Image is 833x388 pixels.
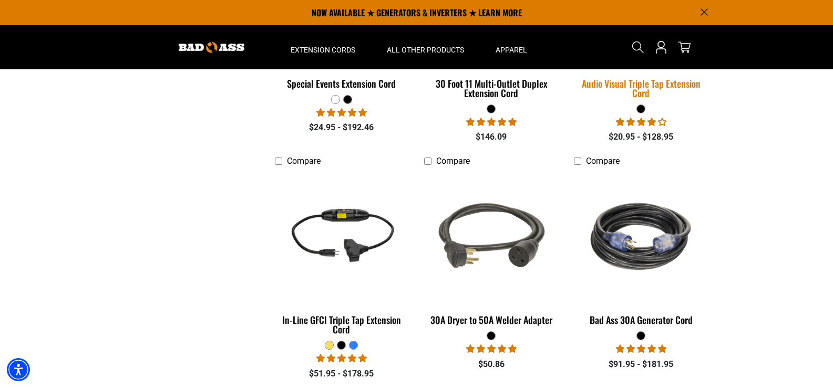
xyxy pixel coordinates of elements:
div: In-Line GFCI Triple Tap Extension Cord [275,315,409,334]
span: 3.75 stars [616,117,666,127]
div: Accessibility Menu [7,358,30,381]
span: All Other Products [387,45,464,55]
summary: All Other Products [371,25,480,69]
img: Bad Ass Extension Cords [179,42,244,53]
img: black [275,176,408,297]
span: 5.00 stars [466,344,517,354]
span: Compare [436,156,470,166]
summary: Extension Cords [275,25,371,69]
span: 5.00 stars [616,344,666,354]
div: 30A Dryer to 50A Welder Adapter [424,315,558,324]
span: Compare [287,156,321,166]
div: $50.86 [424,358,558,371]
div: Audio Visual Triple Tap Extension Cord [574,79,708,98]
span: Compare [586,156,620,166]
summary: Apparel [480,25,543,69]
div: 30 Foot 11 Multi-Outlet Duplex Extension Cord [424,79,558,98]
div: $24.95 - $192.46 [275,121,409,134]
a: Open this option [653,25,670,69]
a: cart [676,41,693,54]
span: Extension Cords [291,45,355,55]
a: black Bad Ass 30A Generator Cord [574,171,708,331]
div: Special Events Extension Cord [275,79,409,88]
div: $91.95 - $181.95 [574,358,708,371]
div: Bad Ass 30A Generator Cord [574,315,708,324]
div: $20.95 - $128.95 [574,131,708,143]
span: 5.00 stars [316,108,367,118]
img: black [425,176,558,297]
a: black In-Line GFCI Triple Tap Extension Cord [275,171,409,340]
summary: Search [630,39,646,56]
span: Apparel [496,45,527,55]
div: $51.95 - $178.95 [275,368,409,380]
img: black [575,176,707,297]
span: 5.00 stars [316,353,367,363]
span: 5.00 stars [466,117,517,127]
a: black 30A Dryer to 50A Welder Adapter [424,171,558,331]
div: $146.09 [424,131,558,143]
